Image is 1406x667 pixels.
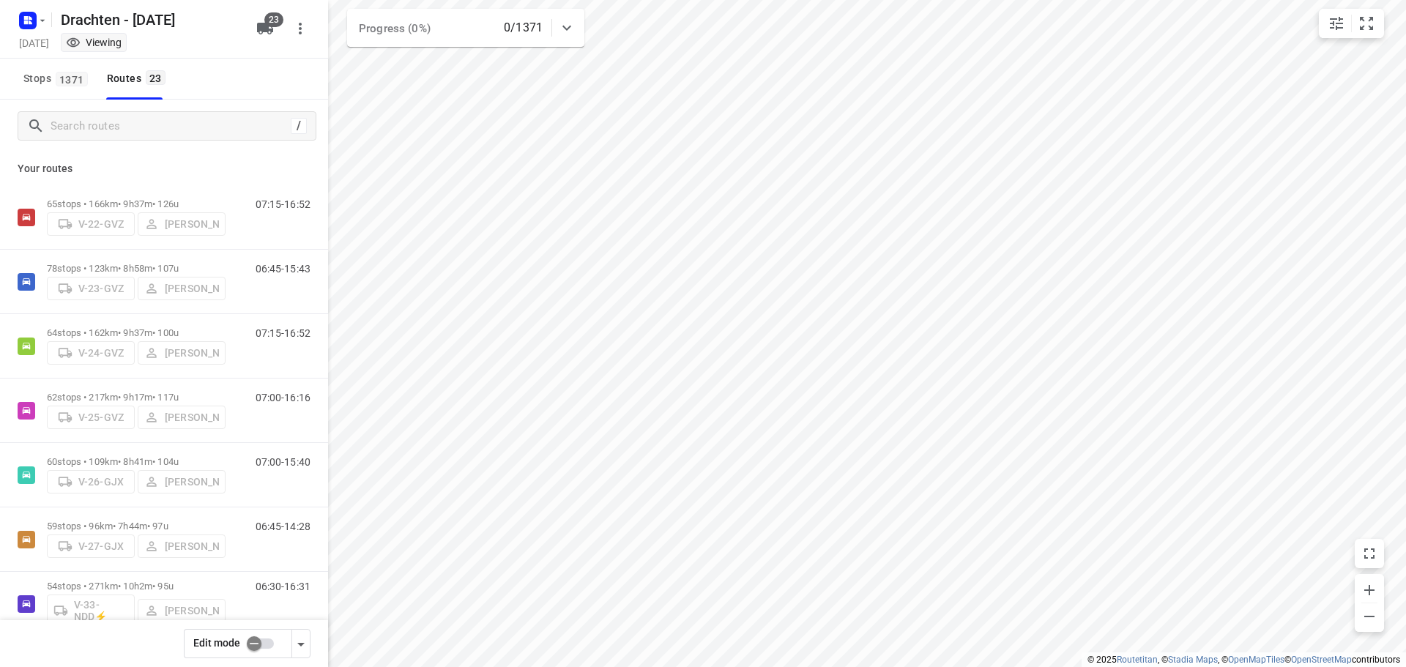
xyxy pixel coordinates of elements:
p: 07:15-16:52 [256,327,310,339]
span: 1371 [56,72,88,86]
p: 62 stops • 217km • 9h17m • 117u [47,392,226,403]
p: 78 stops • 123km • 8h58m • 107u [47,263,226,274]
input: Search routes [51,115,291,138]
a: Routetitan [1117,655,1158,665]
span: 23 [264,12,283,27]
p: 07:00-16:16 [256,392,310,403]
p: 60 stops • 109km • 8h41m • 104u [47,456,226,467]
div: Driver app settings [292,634,310,652]
p: 06:45-14:28 [256,521,310,532]
span: Edit mode [193,637,240,649]
div: You are currently in view mode. To make any changes, go to edit project. [66,35,122,50]
p: Your routes [18,161,310,176]
div: small contained button group [1319,9,1384,38]
button: 23 [250,14,280,43]
p: 65 stops • 166km • 9h37m • 126u [47,198,226,209]
button: Fit zoom [1352,9,1381,38]
button: More [286,14,315,43]
a: OpenStreetMap [1291,655,1352,665]
p: 64 stops • 162km • 9h37m • 100u [47,327,226,338]
p: 07:15-16:52 [256,198,310,210]
p: 54 stops • 271km • 10h2m • 95u [47,581,226,592]
p: 06:30-16:31 [256,581,310,592]
span: Progress (0%) [359,22,431,35]
span: 23 [146,70,165,85]
div: / [291,118,307,134]
div: Routes [107,70,170,88]
p: 07:00-15:40 [256,456,310,468]
p: 06:45-15:43 [256,263,310,275]
li: © 2025 , © , © © contributors [1087,655,1400,665]
p: 0/1371 [504,19,543,37]
span: Stops [23,70,92,88]
p: 59 stops • 96km • 7h44m • 97u [47,521,226,532]
button: Map settings [1322,9,1351,38]
a: Stadia Maps [1168,655,1218,665]
a: OpenMapTiles [1228,655,1284,665]
div: Progress (0%)0/1371 [347,9,584,47]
